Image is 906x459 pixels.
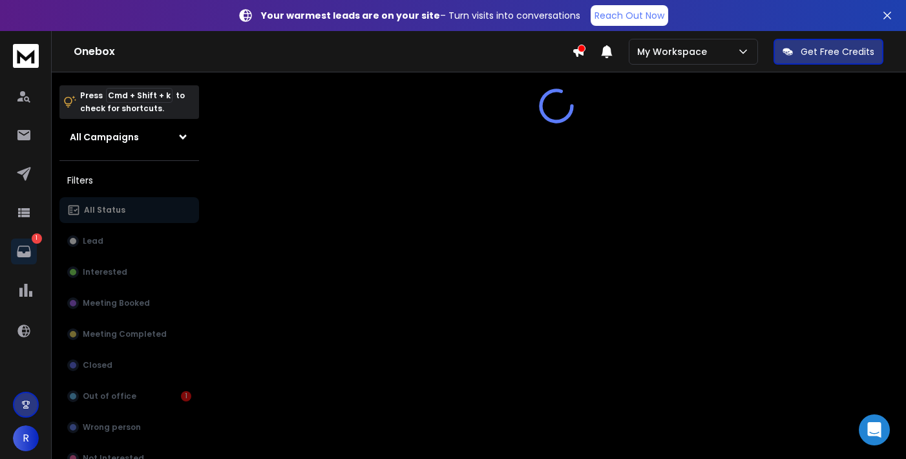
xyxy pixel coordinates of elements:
[11,239,37,264] a: 1
[70,131,139,144] h1: All Campaigns
[801,45,874,58] p: Get Free Credits
[591,5,668,26] a: Reach Out Now
[13,425,39,451] button: R
[106,88,173,103] span: Cmd + Shift + k
[261,9,580,22] p: – Turn visits into conversations
[774,39,883,65] button: Get Free Credits
[59,171,199,189] h3: Filters
[59,124,199,150] button: All Campaigns
[595,9,664,22] p: Reach Out Now
[261,9,440,22] strong: Your warmest leads are on your site
[32,233,42,244] p: 1
[637,45,712,58] p: My Workspace
[80,89,185,115] p: Press to check for shortcuts.
[859,414,890,445] div: Open Intercom Messenger
[74,44,572,59] h1: Onebox
[13,44,39,68] img: logo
